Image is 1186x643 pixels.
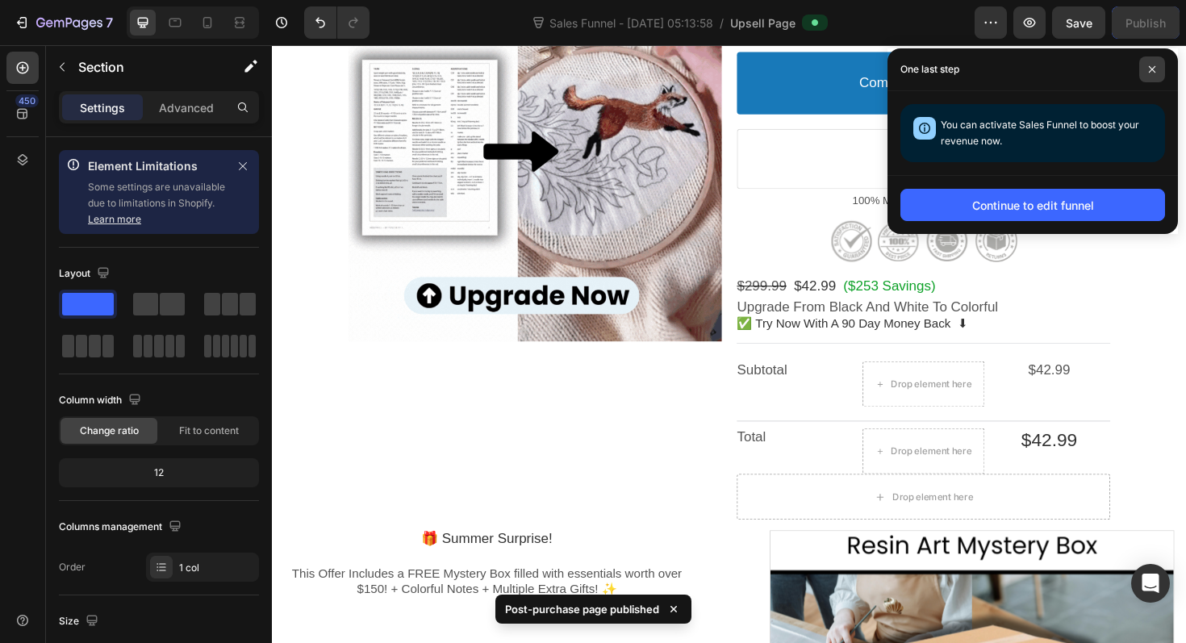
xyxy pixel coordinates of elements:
div: Order [59,560,86,574]
div: Layout [59,263,113,285]
iframe: Design area [272,45,1186,643]
div: Drop element here [655,353,741,365]
p: Section [78,57,211,77]
button: 7 [6,6,120,39]
span: Sales Funnel - [DATE] 05:13:58 [546,15,716,31]
div: Undo/Redo [304,6,370,39]
div: 450 [15,94,39,107]
div: Continue to edit funnel [972,197,1094,214]
p: Post-purchase page published [505,601,659,617]
span: Change ratio [80,424,139,438]
button: Continue to edit funnel [900,189,1165,221]
span: Upgrade From Black And White To Colorful [492,269,769,286]
p: Subtotal [492,335,621,353]
span: / [720,15,724,31]
div: Drop element here [655,424,741,436]
span: Upsell Page [730,15,796,31]
span: You can activate Sales Funnel to boost your revenue now. [941,119,1139,147]
bdo: $42.99 [553,247,597,263]
bdo: $42.99 [793,407,852,429]
span: 100% Money Back Guarantee [615,158,766,171]
div: Open Intercom Messenger [1131,564,1170,603]
p: 7 [106,13,113,32]
p: One last step [900,61,959,77]
span: Fit to content [179,424,239,438]
div: Publish [1125,15,1166,31]
div: Size [59,611,102,633]
p: Settings [80,99,125,116]
p: Element Limitations [88,157,227,176]
div: Drop element here [657,472,742,485]
button: Decline offer [492,89,887,152]
bdo: Decline offer [654,112,726,129]
bdo: $299.99 [492,247,545,263]
button: Save [1052,6,1105,39]
button: Publish [1112,6,1180,39]
span: This Offer Includes a FREE Mystery Box filled with essentials worth over $150! + Colorful Notes +... [21,553,434,583]
bdo: ($253 Savings) [605,247,703,263]
p: Some settings are unavailable due to limitations in Shopify. [88,179,227,228]
div: 12 [62,461,256,484]
p: Total [492,406,621,424]
span: ✅ Try Now With A 90 Day Money Back ⬇ [492,288,736,302]
bdo: $42.99 [800,336,845,352]
span: Save [1066,16,1092,30]
div: Columns management [59,516,185,538]
div: 1 col [179,561,255,575]
a: Learn more [88,213,141,225]
p: Advanced [159,99,214,116]
p: 🎁 Summer Surprise! [13,514,441,532]
div: Column width [59,390,144,411]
